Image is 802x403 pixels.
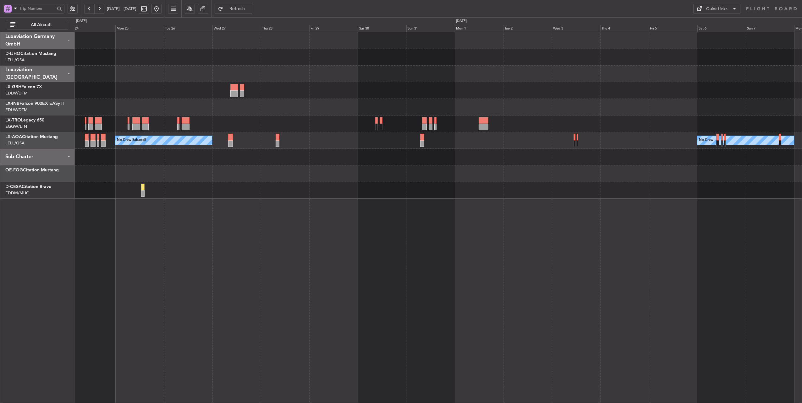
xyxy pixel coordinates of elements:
div: Quick Links [706,6,728,12]
a: D-IJHOCitation Mustang [5,51,56,56]
div: Thu 28 [261,25,309,32]
a: LX-TROLegacy 650 [5,118,44,122]
a: LX-INBFalcon 900EX EASy II [5,101,64,106]
span: D-IJHO [5,51,20,56]
div: Fri 29 [309,25,358,32]
div: Mon 25 [115,25,164,32]
div: No Crew Sabadell [117,136,146,145]
span: [DATE] - [DATE] [107,6,136,12]
div: No Crew [699,136,713,145]
a: LELL/QSA [5,57,25,63]
span: D-CESA [5,185,22,189]
span: LX-GBH [5,85,21,89]
div: [DATE] [456,19,467,24]
span: OE-FOG [5,168,23,172]
span: LX-TRO [5,118,21,122]
span: All Aircraft [17,23,66,27]
div: Sat 6 [697,25,746,32]
a: EDLW/DTM [5,107,28,113]
div: [DATE] [76,19,87,24]
div: Tue 26 [164,25,212,32]
span: Refresh [224,7,250,11]
button: Quick Links [693,4,740,14]
button: Refresh [215,4,252,14]
a: LX-AOACitation Mustang [5,135,58,139]
a: LELL/QSA [5,140,25,146]
div: Sun 7 [746,25,794,32]
span: LX-AOA [5,135,22,139]
button: All Aircraft [7,20,68,30]
div: Fri 5 [649,25,697,32]
a: EDLW/DTM [5,90,28,96]
div: Thu 4 [600,25,649,32]
div: Wed 27 [212,25,261,32]
div: Mon 1 [455,25,503,32]
a: LX-GBHFalcon 7X [5,85,42,89]
a: EGGW/LTN [5,124,27,129]
div: Sat 30 [358,25,406,32]
a: EDDM/MUC [5,190,29,196]
span: LX-INB [5,101,19,106]
a: OE-FOGCitation Mustang [5,168,59,172]
a: D-CESACitation Bravo [5,185,52,189]
div: Tue 2 [503,25,552,32]
div: Wed 3 [552,25,600,32]
input: Trip Number [19,4,55,13]
div: Sun 31 [406,25,455,32]
div: Sun 24 [67,25,115,32]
